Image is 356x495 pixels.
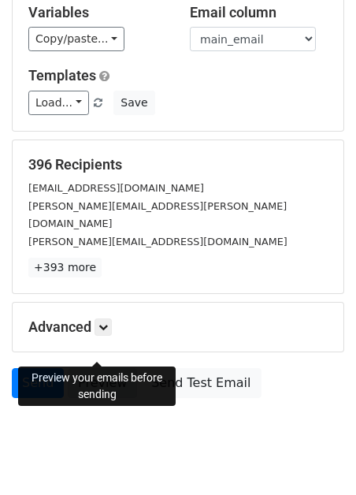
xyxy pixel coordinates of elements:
small: [PERSON_NAME][EMAIL_ADDRESS][PERSON_NAME][DOMAIN_NAME] [28,200,287,230]
iframe: Chat Widget [277,419,356,495]
a: Send Test Email [141,368,261,398]
a: Send [12,368,64,398]
div: Preview your emails before sending [18,367,176,406]
a: Copy/paste... [28,27,124,51]
h5: Variables [28,4,166,21]
button: Save [113,91,154,115]
h5: Advanced [28,318,328,336]
h5: Email column [190,4,328,21]
small: [PERSON_NAME][EMAIL_ADDRESS][DOMAIN_NAME] [28,236,287,247]
a: Templates [28,67,96,84]
h5: 396 Recipients [28,156,328,173]
a: +393 more [28,258,102,277]
a: Load... [28,91,89,115]
small: [EMAIL_ADDRESS][DOMAIN_NAME] [28,182,204,194]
